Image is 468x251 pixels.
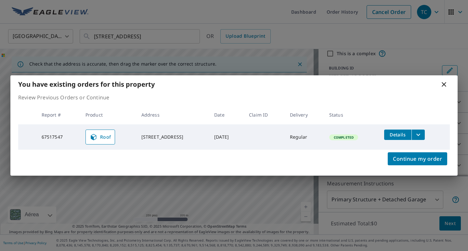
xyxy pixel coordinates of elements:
th: Status [324,105,379,124]
th: Claim ID [244,105,284,124]
button: detailsBtn-67517547 [384,130,411,140]
span: Continue my order [393,154,442,163]
td: [DATE] [209,124,244,150]
button: Continue my order [388,152,447,165]
div: [STREET_ADDRESS] [141,134,204,140]
span: Completed [330,135,357,140]
button: filesDropdownBtn-67517547 [411,130,425,140]
b: You have existing orders for this property [18,80,155,89]
td: 67517547 [36,124,80,150]
th: Product [80,105,136,124]
th: Address [136,105,209,124]
td: Regular [285,124,324,150]
a: Roof [85,130,115,144]
p: Review Previous Orders or Continue [18,94,450,101]
th: Delivery [285,105,324,124]
span: Details [388,132,408,138]
th: Date [209,105,244,124]
th: Report # [36,105,80,124]
span: Roof [90,133,111,141]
